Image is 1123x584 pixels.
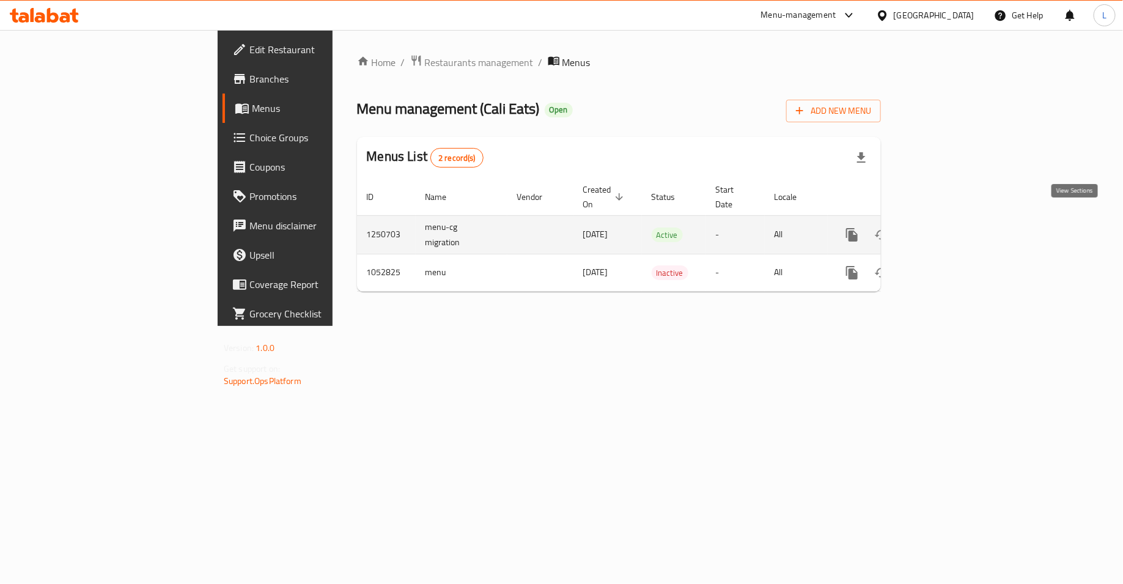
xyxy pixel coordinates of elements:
[256,340,274,356] span: 1.0.0
[223,299,405,328] a: Grocery Checklist
[249,248,396,262] span: Upsell
[545,105,573,115] span: Open
[583,226,608,242] span: [DATE]
[517,190,559,204] span: Vendor
[249,189,396,204] span: Promotions
[249,277,396,292] span: Coverage Report
[894,9,974,22] div: [GEOGRAPHIC_DATA]
[867,220,896,249] button: Change Status
[796,103,871,119] span: Add New Menu
[367,147,484,168] h2: Menus List
[425,190,463,204] span: Name
[223,240,405,270] a: Upsell
[765,254,828,291] td: All
[867,258,896,287] button: Change Status
[410,54,534,70] a: Restaurants management
[583,182,627,212] span: Created On
[224,361,280,377] span: Get support on:
[223,182,405,211] a: Promotions
[223,64,405,94] a: Branches
[249,72,396,86] span: Branches
[838,258,867,287] button: more
[357,54,881,70] nav: breadcrumb
[775,190,813,204] span: Locale
[765,215,828,254] td: All
[562,55,591,70] span: Menus
[828,179,965,216] th: Actions
[357,179,965,292] table: enhanced table
[838,220,867,249] button: more
[652,190,691,204] span: Status
[367,190,390,204] span: ID
[430,148,484,168] div: Total records count
[249,160,396,174] span: Coupons
[357,95,540,122] span: Menu management ( Cali Eats )
[223,94,405,123] a: Menus
[652,265,688,280] div: Inactive
[249,130,396,145] span: Choice Groups
[706,215,765,254] td: -
[223,123,405,152] a: Choice Groups
[249,306,396,321] span: Grocery Checklist
[223,270,405,299] a: Coverage Report
[223,35,405,64] a: Edit Restaurant
[252,101,396,116] span: Menus
[416,254,507,291] td: menu
[761,8,836,23] div: Menu-management
[539,55,543,70] li: /
[652,266,688,280] span: Inactive
[706,254,765,291] td: -
[223,211,405,240] a: Menu disclaimer
[652,227,683,242] div: Active
[425,55,534,70] span: Restaurants management
[716,182,750,212] span: Start Date
[249,42,396,57] span: Edit Restaurant
[545,103,573,117] div: Open
[786,100,881,122] button: Add New Menu
[416,215,507,254] td: menu-cg migration
[224,373,301,389] a: Support.OpsPlatform
[583,264,608,280] span: [DATE]
[1102,9,1106,22] span: L
[652,228,683,242] span: Active
[224,340,254,356] span: Version:
[249,218,396,233] span: Menu disclaimer
[431,152,483,164] span: 2 record(s)
[847,143,876,172] div: Export file
[223,152,405,182] a: Coupons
